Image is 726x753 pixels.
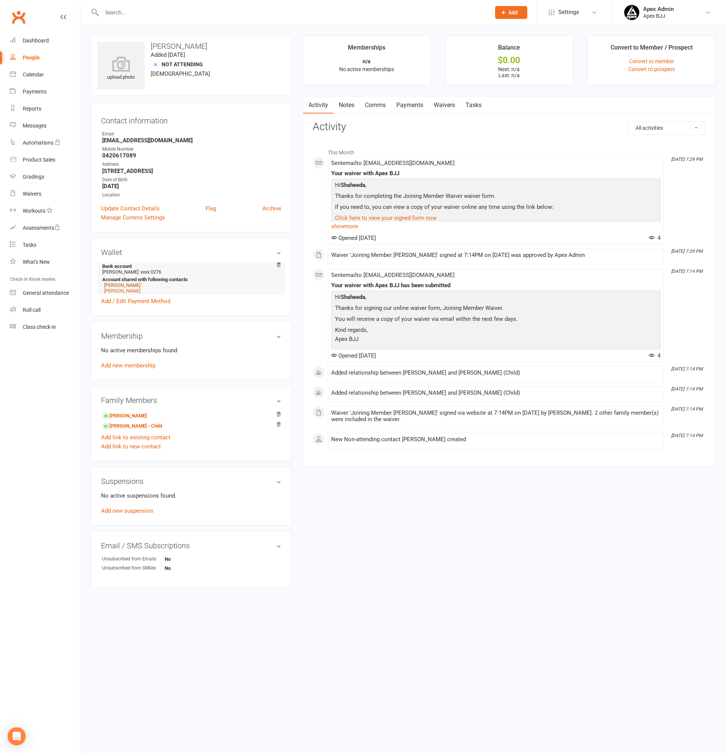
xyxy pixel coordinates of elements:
div: upload photo [97,56,145,81]
i: [DATE] 7:14 PM [671,433,703,438]
div: Your waiver with Apex BJJ has been submitted [331,282,661,289]
button: Add [495,6,527,19]
strong: Bank account [102,263,277,269]
a: Product Sales [10,151,80,168]
div: Messages [23,123,47,129]
li: [PERSON_NAME] [101,262,281,295]
input: Search... [100,7,485,18]
strong: Account shared with following contacts [102,277,277,282]
a: Payments [391,96,428,114]
span: xxxx 0276 [140,269,161,275]
strong: 0420617089 [102,152,281,159]
a: Comms [360,96,391,114]
h3: [PERSON_NAME] [97,42,285,50]
a: Clubworx [9,8,28,26]
a: Waivers [428,96,460,114]
a: Messages [10,117,80,134]
strong: Shaheeda [341,294,365,300]
a: Assessments [10,219,80,236]
a: Convert to prospect [628,66,675,72]
a: Add link to new contact [101,442,161,451]
a: [PERSON_NAME] [104,282,140,288]
div: $0.00 [452,56,566,64]
div: Unsubscribed from SMSes [102,565,165,572]
a: Workouts [10,202,80,219]
p: If you need to, you can view a copy of your waiver online any time using the link below: [333,202,659,213]
a: [PERSON_NAME] [104,288,140,294]
a: [PERSON_NAME] - Child [102,422,162,430]
div: Product Sales [23,157,55,163]
p: Next: n/a Last: n/a [452,66,566,78]
div: Waivers [23,191,41,197]
span: No active memberships [339,66,394,72]
a: Calendar [10,66,80,83]
a: Add / Edit Payment Method [101,297,170,306]
span: Sent email to [EMAIL_ADDRESS][DOMAIN_NAME] [331,160,455,166]
a: Tasks [10,236,80,254]
div: Your waiver with Apex BJJ [331,170,661,177]
a: Class kiosk mode [10,319,80,336]
a: Click here to view your signed form now [335,215,436,221]
h3: Family Members [101,396,281,405]
div: Apex BJJ [643,12,674,19]
span: Settings [558,4,579,21]
a: Update Contact Details [101,204,160,213]
a: Notes [333,96,360,114]
p: Thanks for signing our online waiver form, Joining Member Waiver. [333,303,659,314]
i: [DATE] 7:29 PM [671,249,703,254]
a: Reports [10,100,80,117]
time: Added [DATE] [151,51,185,58]
span: Opened [DATE] [331,235,376,241]
div: Workouts [23,208,45,214]
a: General attendance kiosk mode [10,285,80,302]
a: Waivers [10,185,80,202]
h3: Suspensions [101,477,281,485]
div: Calendar [23,72,44,78]
p: Hi , [333,292,659,303]
div: Waiver 'Joining Member [PERSON_NAME]' signed via website at 7:14PM on [DATE] by [PERSON_NAME]. 2 ... [331,410,661,423]
strong: Shaheeda [341,182,365,188]
div: Tasks [23,242,36,248]
a: Manage Comms Settings [101,213,165,222]
div: Gradings [23,174,44,180]
span: 4 [649,352,661,359]
div: Open Intercom Messenger [8,727,26,745]
div: Reports [23,106,41,112]
p: No active suspensions found. [101,491,281,500]
span: Not Attending [162,61,203,67]
a: Automations [10,134,80,151]
div: Waiver 'Joining Member [PERSON_NAME]' signed at 7:14PM on [DATE] was approved by Apex Admin [331,252,661,258]
strong: n/a [363,58,371,64]
i: [DATE] 7:14 PM [671,366,703,372]
div: Automations [23,140,53,146]
span: Sent email to [EMAIL_ADDRESS][DOMAIN_NAME] [331,272,455,278]
strong: [STREET_ADDRESS] [102,168,281,174]
i: [DATE] 7:14 PM [671,406,703,412]
a: show more [331,221,661,232]
div: General attendance [23,290,69,296]
a: Archive [262,204,281,213]
a: Add new suspension [101,507,153,514]
i: [DATE] 7:29 PM [671,157,703,162]
p: Thanks for completing the Joining Member Waiver waiver form. [333,191,659,202]
h3: Contact information [101,114,281,125]
span: [DEMOGRAPHIC_DATA] [151,70,210,77]
div: Location [102,191,281,199]
i: [DATE] 7:14 PM [671,386,703,392]
i: [DATE] 7:14 PM [671,269,703,274]
div: Convert to Member / Prospect [611,43,693,56]
a: Dashboard [10,32,80,49]
p: You will receive a copy of your waiver via email within the next few days. [333,314,659,325]
div: New Non-attending contact [PERSON_NAME] created [331,436,661,443]
strong: [DATE] [102,183,281,190]
div: Unsubscribed from Emails [102,555,165,563]
span: 4 [649,235,661,241]
div: Memberships [348,43,385,56]
strong: No [165,556,208,562]
div: Apex Admin [643,6,674,12]
a: What's New [10,254,80,271]
p: No active memberships found [101,346,281,355]
a: Roll call [10,302,80,319]
h3: Email / SMS Subscriptions [101,541,281,550]
a: Tasks [460,96,487,114]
